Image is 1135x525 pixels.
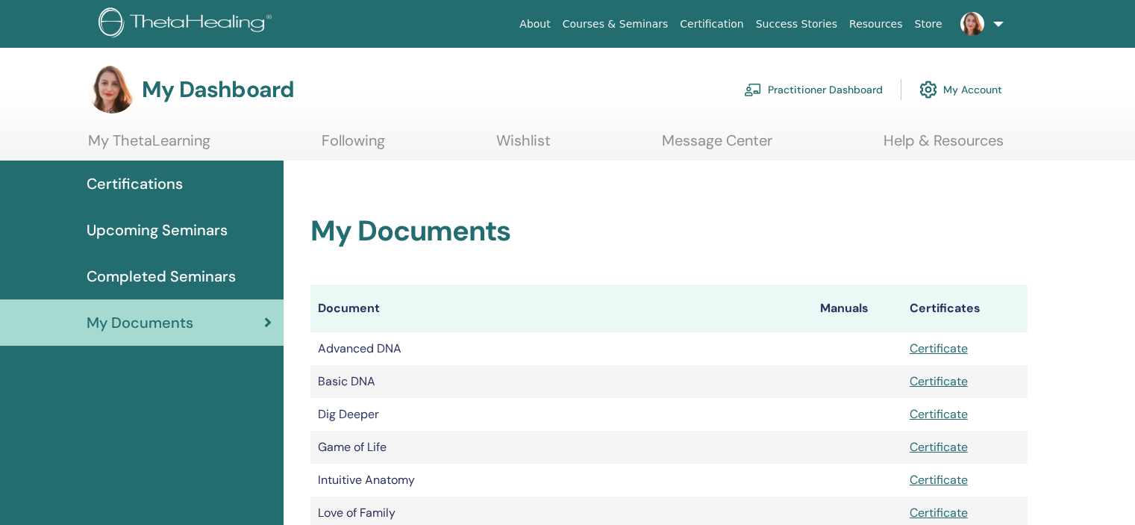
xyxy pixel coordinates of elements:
a: Certification [674,10,749,38]
img: chalkboard-teacher.svg [744,83,762,96]
td: Game of Life [310,431,813,464]
a: Wishlist [496,131,551,161]
th: Manuals [813,285,902,332]
a: Courses & Seminars [557,10,675,38]
span: My Documents [87,311,193,334]
img: default.jpg [88,66,136,114]
h3: My Dashboard [142,76,294,103]
a: Certificate [910,373,968,389]
span: Upcoming Seminars [87,219,228,241]
a: Certificate [910,505,968,521]
a: Resources [843,10,909,38]
a: Store [909,10,948,38]
td: Advanced DNA [310,332,813,365]
a: My Account [919,73,1002,106]
td: Basic DNA [310,365,813,398]
a: My ThetaLearning [88,131,210,161]
a: Message Center [662,131,772,161]
h2: My Documents [310,214,1028,249]
a: Certificate [910,439,968,455]
img: cog.svg [919,77,937,102]
a: Practitioner Dashboard [744,73,883,106]
a: About [513,10,556,38]
a: Certificate [910,472,968,488]
a: Following [322,131,385,161]
th: Certificates [902,285,1028,332]
th: Document [310,285,813,332]
td: Intuitive Anatomy [310,464,813,497]
img: default.jpg [960,12,984,36]
img: logo.png [99,7,277,41]
span: Completed Seminars [87,265,236,288]
span: Certifications [87,173,183,195]
a: Help & Resources [884,131,1004,161]
a: Certificate [910,406,968,422]
a: Certificate [910,341,968,356]
td: Dig Deeper [310,398,813,431]
a: Success Stories [750,10,843,38]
